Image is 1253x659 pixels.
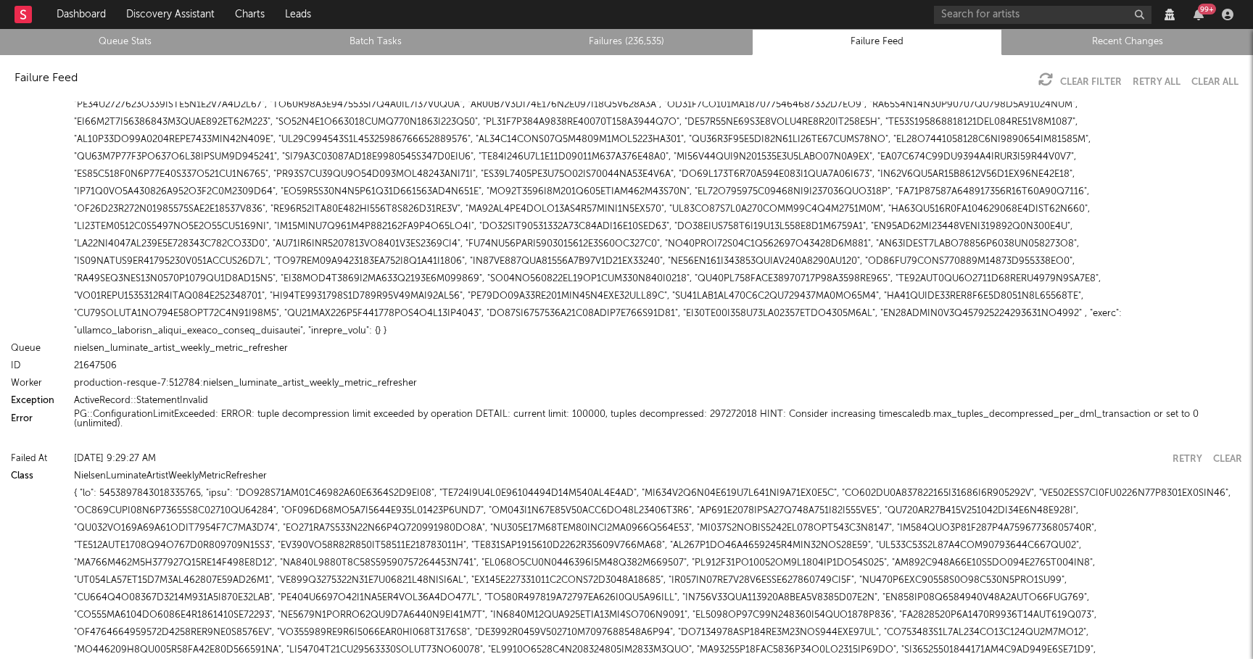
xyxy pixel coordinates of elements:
div: Worker [11,375,69,392]
div: [DATE] 9:29:27 AM [74,450,1162,468]
input: Search for artists [934,6,1151,24]
a: Failures (236,535) [509,33,744,51]
button: Retry [1173,455,1202,464]
div: Failure Feed [15,70,78,87]
a: Clear Filter [1060,78,1122,87]
button: Error [11,415,33,424]
a: Failure Feed [760,33,995,51]
button: Clear [1213,455,1242,464]
button: 99+ [1194,9,1204,20]
div: 21647506 [74,357,1242,375]
div: Failed At [11,450,69,468]
div: ID [11,357,69,375]
div: 99 + [1198,4,1216,14]
button: Clear All [1191,78,1238,87]
a: Recent Changes [1010,33,1245,51]
div: nielsen_luminate_artist_weekly_metric_refresher [74,340,1242,357]
div: NielsenLuminateArtistWeeklyMetricRefresher [74,468,1242,485]
a: Queue Stats [8,33,243,51]
button: Retry All [1133,78,1180,87]
div: Queue [11,340,69,357]
a: Class [11,472,33,481]
div: ActiveRecord::StatementInvalid [74,392,1242,410]
a: Exception [11,397,54,406]
button: PG::ConfigurationLimitExceeded: ERROR: tuple decompression limit exceeded by operation DETAIL: cu... [74,410,1242,428]
div: production-resque-7:512784:nielsen_luminate_artist_weekly_metric_refresher [74,375,1242,392]
a: Batch Tasks [259,33,494,51]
